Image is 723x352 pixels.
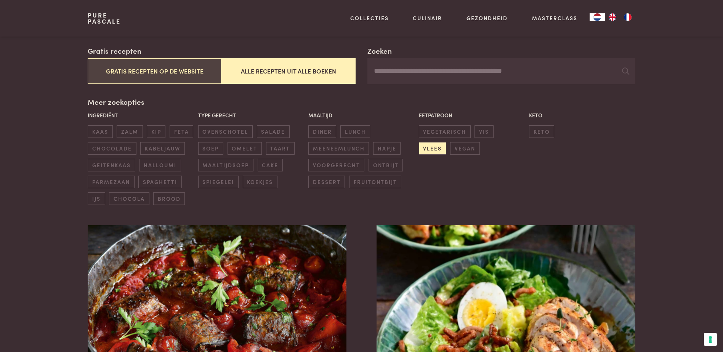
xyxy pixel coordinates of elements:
a: Collecties [350,14,389,22]
span: ontbijt [369,159,403,171]
a: PurePascale [88,12,121,24]
a: NL [590,13,605,21]
span: vegetarisch [419,125,471,138]
span: dessert [308,176,345,188]
button: Alle recepten uit alle boeken [221,58,355,84]
span: kip [147,125,165,138]
a: Culinair [413,14,442,22]
span: spiegelei [198,176,239,188]
span: feta [170,125,193,138]
span: chocola [109,192,149,205]
span: maaltijdsoep [198,159,253,171]
span: vis [475,125,493,138]
a: EN [605,13,620,21]
span: geitenkaas [88,159,135,171]
p: Maaltijd [308,111,415,119]
span: lunch [340,125,370,138]
span: ovenschotel [198,125,253,138]
a: Masterclass [532,14,577,22]
span: kaas [88,125,112,138]
span: diner [308,125,336,138]
span: parmezaan [88,176,134,188]
span: voorgerecht [308,159,364,171]
button: Gratis recepten op de website [88,58,221,84]
a: Gezondheid [467,14,508,22]
button: Uw voorkeuren voor toestemming voor trackingtechnologieën [704,333,717,346]
p: Type gerecht [198,111,305,119]
span: zalm [117,125,143,138]
span: koekjes [243,176,277,188]
span: vlees [419,142,446,155]
span: halloumi [139,159,181,171]
p: Keto [529,111,635,119]
span: spaghetti [138,176,181,188]
p: Eetpatroon [419,111,525,119]
span: taart [266,142,295,155]
span: cake [258,159,283,171]
span: ijs [88,192,105,205]
ul: Language list [605,13,635,21]
label: Zoeken [367,45,392,56]
span: brood [153,192,185,205]
span: fruitontbijt [349,176,401,188]
span: omelet [228,142,262,155]
span: hapje [373,142,401,155]
span: salade [257,125,290,138]
aside: Language selected: Nederlands [590,13,635,21]
span: kabeljauw [140,142,184,155]
label: Gratis recepten [88,45,141,56]
a: FR [620,13,635,21]
span: soep [198,142,223,155]
span: chocolade [88,142,136,155]
span: vegan [450,142,479,155]
span: meeneemlunch [308,142,369,155]
div: Language [590,13,605,21]
span: keto [529,125,554,138]
p: Ingrediënt [88,111,194,119]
